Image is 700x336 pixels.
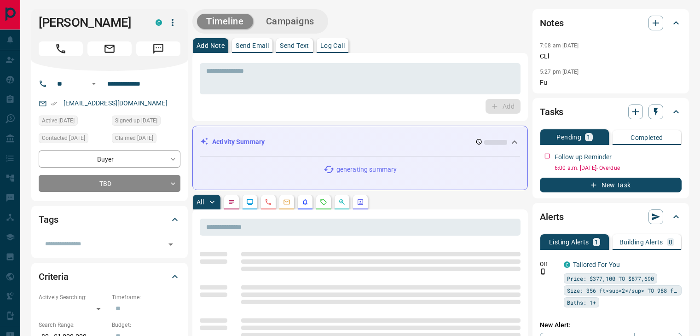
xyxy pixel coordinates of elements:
span: Active [DATE] [42,116,75,125]
div: TBD [39,175,180,192]
p: Off [540,260,558,268]
span: Contacted [DATE] [42,133,85,143]
div: Tasks [540,101,682,123]
div: Fri Oct 11 2024 [112,116,180,128]
p: New Alert: [540,320,682,330]
p: Actively Searching: [39,293,107,301]
p: Listing Alerts [549,239,589,245]
div: Criteria [39,266,180,288]
div: condos.ca [564,261,570,268]
p: Send Email [236,42,269,49]
span: Email [87,41,132,56]
svg: Push Notification Only [540,268,546,275]
div: Wed Oct 08 2025 [39,133,107,146]
p: Send Text [280,42,309,49]
svg: Opportunities [338,198,346,206]
p: generating summary [336,165,397,174]
p: Building Alerts [619,239,663,245]
div: Buyer [39,151,180,168]
p: 5:27 pm [DATE] [540,69,579,75]
p: All [197,199,204,205]
button: New Task [540,178,682,192]
h2: Alerts [540,209,564,224]
h1: [PERSON_NAME] [39,15,142,30]
p: Budget: [112,321,180,329]
div: Tags [39,209,180,231]
a: Tailored For You [573,261,620,268]
svg: Listing Alerts [301,198,309,206]
div: Activity Summary [200,133,520,151]
div: condos.ca [156,19,162,26]
svg: Requests [320,198,327,206]
span: Message [136,41,180,56]
p: Log Call [320,42,345,49]
button: Timeline [197,14,253,29]
p: Search Range: [39,321,107,329]
h2: Tasks [540,104,563,119]
p: 0 [669,239,672,245]
p: Add Note [197,42,225,49]
div: Notes [540,12,682,34]
h2: Criteria [39,269,69,284]
span: Call [39,41,83,56]
span: Baths: 1+ [567,298,596,307]
svg: Agent Actions [357,198,364,206]
svg: Email Verified [51,100,57,107]
h2: Tags [39,212,58,227]
span: Claimed [DATE] [115,133,153,143]
p: Fu [540,78,682,87]
p: 1 [587,134,590,140]
svg: Emails [283,198,290,206]
button: Open [164,238,177,251]
p: 6:00 a.m. [DATE] - Overdue [555,164,682,172]
a: [EMAIL_ADDRESS][DOMAIN_NAME] [64,99,168,107]
p: Timeframe: [112,293,180,301]
svg: Lead Browsing Activity [246,198,254,206]
span: Size: 356 ft<sup>2</sup> TO 988 ft<sup>2</sup> [567,286,678,295]
p: 7:08 am [DATE] [540,42,579,49]
p: Completed [631,134,663,141]
div: Wed Oct 08 2025 [112,133,180,146]
div: Alerts [540,206,682,228]
p: Pending [556,134,581,140]
p: Follow up Reminder [555,152,612,162]
button: Open [88,78,99,89]
svg: Notes [228,198,235,206]
p: Activity Summary [212,137,265,147]
h2: Notes [540,16,564,30]
p: 1 [595,239,598,245]
button: Campaigns [257,14,324,29]
span: Signed up [DATE] [115,116,157,125]
svg: Calls [265,198,272,206]
span: Price: $377,100 TO $877,690 [567,274,654,283]
p: CLl [540,52,682,61]
div: Thu Oct 09 2025 [39,116,107,128]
